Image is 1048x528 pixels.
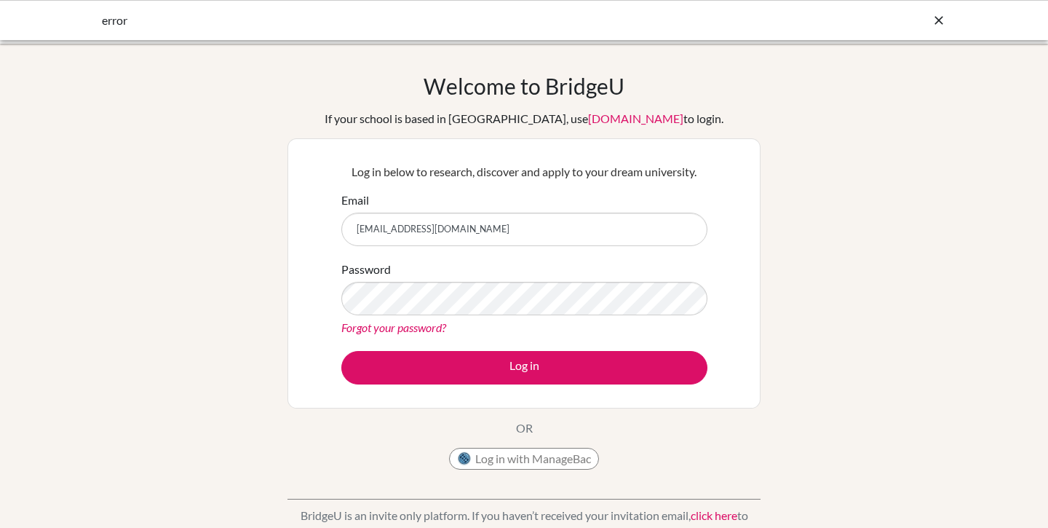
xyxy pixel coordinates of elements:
[341,351,707,385] button: Log in
[588,111,683,125] a: [DOMAIN_NAME]
[449,448,599,470] button: Log in with ManageBac
[424,73,624,99] h1: Welcome to BridgeU
[691,508,737,522] a: click here
[341,320,446,334] a: Forgot your password?
[341,163,707,181] p: Log in below to research, discover and apply to your dream university.
[341,192,369,209] label: Email
[516,419,533,437] p: OR
[341,261,391,278] label: Password
[325,110,723,127] div: If your school is based in [GEOGRAPHIC_DATA], use to login.
[102,12,728,29] div: error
